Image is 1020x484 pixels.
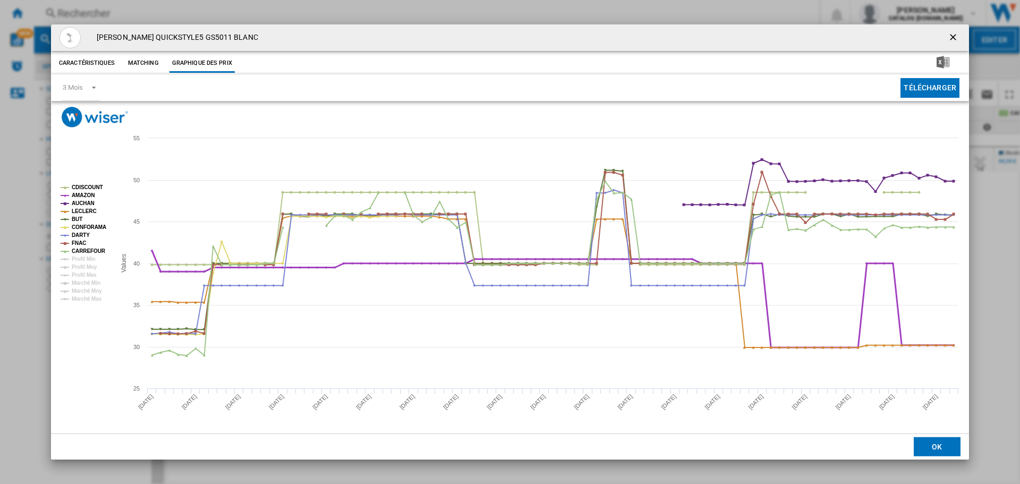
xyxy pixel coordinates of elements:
[224,393,242,411] tspan: [DATE]
[181,393,198,411] tspan: [DATE]
[120,54,167,73] button: Matching
[355,393,372,411] tspan: [DATE]
[72,224,106,230] tspan: CONFORAMA
[169,54,235,73] button: Graphique des prix
[529,393,547,411] tspan: [DATE]
[133,302,140,308] tspan: 35
[72,200,95,206] tspan: AUCHAN
[790,393,808,411] tspan: [DATE]
[72,264,97,270] tspan: Profil Moy
[398,393,416,411] tspan: [DATE]
[120,254,127,273] tspan: Values
[133,218,140,225] tspan: 45
[59,27,81,48] img: 5f3a3eb521bb441599697d374384fbf7_image.jpg
[72,184,103,190] tspan: CDISCOUNT
[937,56,949,69] img: excel-24x24.png
[133,177,140,183] tspan: 50
[72,248,106,254] tspan: CARREFOUR
[133,260,140,267] tspan: 40
[573,393,590,411] tspan: [DATE]
[900,78,959,98] button: Télécharger
[442,393,460,411] tspan: [DATE]
[137,393,155,411] tspan: [DATE]
[62,107,128,128] img: logo_wiser_300x94.png
[72,288,102,294] tspan: Marché Moy
[747,393,764,411] tspan: [DATE]
[914,437,960,456] button: OK
[51,24,969,460] md-dialog: Product popup
[920,54,966,73] button: Télécharger au format Excel
[834,393,852,411] tspan: [DATE]
[72,256,96,262] tspan: Profil Min
[72,296,102,302] tspan: Marché Max
[56,54,117,73] button: Caractéristiques
[948,32,960,45] ng-md-icon: getI18NText('BUTTONS.CLOSE_DIALOG')
[72,232,90,238] tspan: DARTY
[72,272,97,278] tspan: Profil Max
[660,393,677,411] tspan: [DATE]
[133,385,140,392] tspan: 25
[91,32,258,43] h4: [PERSON_NAME] QUICKSTYLE5 GS5011 BLANC
[63,83,82,91] div: 3 Mois
[133,344,140,350] tspan: 30
[311,393,329,411] tspan: [DATE]
[486,393,503,411] tspan: [DATE]
[72,192,95,198] tspan: AMAZON
[268,393,285,411] tspan: [DATE]
[616,393,634,411] tspan: [DATE]
[703,393,721,411] tspan: [DATE]
[72,240,86,246] tspan: FNAC
[133,135,140,141] tspan: 55
[72,208,97,214] tspan: LECLERC
[943,27,965,48] button: getI18NText('BUTTONS.CLOSE_DIALOG')
[72,216,82,222] tspan: BUT
[72,280,100,286] tspan: Marché Min
[921,393,939,411] tspan: [DATE]
[878,393,895,411] tspan: [DATE]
